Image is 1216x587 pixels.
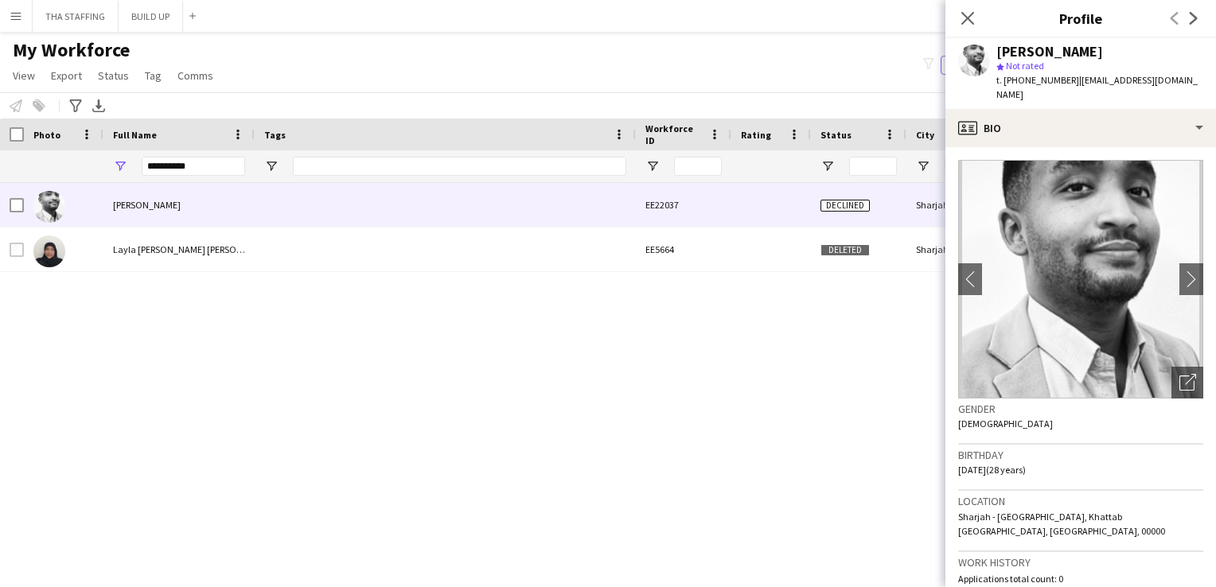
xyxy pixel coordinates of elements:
[945,109,1216,147] div: Bio
[113,243,275,255] span: Layla [PERSON_NAME] [PERSON_NAME]
[958,464,1026,476] span: [DATE] (28 years)
[51,68,82,83] span: Export
[958,573,1203,585] p: Applications total count: 0
[98,68,129,83] span: Status
[958,418,1053,430] span: [DEMOGRAPHIC_DATA]
[119,1,183,32] button: BUILD UP
[33,235,65,267] img: Layla Khalid Ali Khalid
[13,68,35,83] span: View
[45,65,88,86] a: Export
[33,1,119,32] button: THA STAFFING
[996,74,1198,100] span: | [EMAIL_ADDRESS][DOMAIN_NAME]
[958,448,1203,462] h3: Birthday
[33,191,65,223] img: Khalid Ali
[906,183,1002,227] div: Sharjah
[113,199,181,211] span: [PERSON_NAME]
[820,244,870,256] span: Deleted
[958,402,1203,416] h3: Gender
[66,96,85,115] app-action-btn: Advanced filters
[820,200,870,212] span: Declined
[958,160,1203,398] img: Crew avatar or photo
[645,159,660,173] button: Open Filter Menu
[916,159,930,173] button: Open Filter Menu
[113,159,127,173] button: Open Filter Menu
[171,65,220,86] a: Comms
[264,129,286,141] span: Tags
[674,157,722,176] input: Workforce ID Filter Input
[142,157,245,176] input: Full Name Filter Input
[941,56,1020,75] button: Everyone5,896
[264,159,279,173] button: Open Filter Menu
[916,129,934,141] span: City
[849,157,897,176] input: Status Filter Input
[820,159,835,173] button: Open Filter Menu
[741,129,771,141] span: Rating
[1006,60,1044,72] span: Not rated
[958,511,1165,537] span: Sharjah - [GEOGRAPHIC_DATA], Khattab [GEOGRAPHIC_DATA], [GEOGRAPHIC_DATA], 00000
[636,183,731,227] div: EE22037
[10,243,24,257] input: Row Selection is disabled for this row (unchecked)
[996,74,1079,86] span: t. [PHONE_NUMBER]
[13,38,130,62] span: My Workforce
[177,68,213,83] span: Comms
[138,65,168,86] a: Tag
[945,8,1216,29] h3: Profile
[958,555,1203,570] h3: Work history
[945,157,992,176] input: City Filter Input
[89,96,108,115] app-action-btn: Export XLSX
[958,494,1203,508] h3: Location
[6,65,41,86] a: View
[1171,367,1203,398] div: Open photos pop-in
[145,68,162,83] span: Tag
[113,129,157,141] span: Full Name
[636,227,731,271] div: EE5664
[293,157,626,176] input: Tags Filter Input
[820,129,852,141] span: Status
[996,45,1103,59] div: [PERSON_NAME]
[645,122,703,146] span: Workforce ID
[906,227,1002,271] div: Sharjah
[33,129,60,141] span: Photo
[92,65,135,86] a: Status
